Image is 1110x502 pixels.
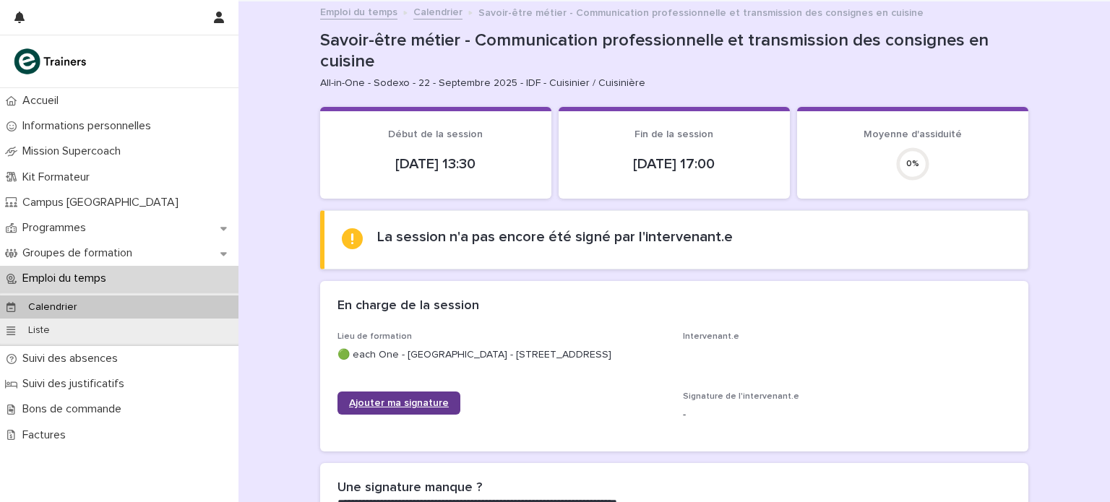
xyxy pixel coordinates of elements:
[683,332,739,341] span: Intervenant.e
[337,347,666,363] p: 🟢 each One - [GEOGRAPHIC_DATA] - [STREET_ADDRESS]
[337,480,482,496] h2: Une signature manque ?
[634,129,713,139] span: Fin de la session
[17,428,77,442] p: Factures
[683,392,799,401] span: Signature de l'intervenant.e
[17,301,89,313] p: Calendrier
[17,144,132,158] p: Mission Supercoach
[377,228,733,246] h2: La session n'a pas encore été signé par l'intervenant.e
[320,3,397,20] a: Emploi du temps
[12,47,91,76] img: K0CqGN7SDeD6s4JG8KQk
[337,332,412,341] span: Lieu de formation
[478,4,924,20] p: Savoir-être métier - Communication professionnelle et transmission des consignes en cuisine
[576,155,773,173] p: [DATE] 17:00
[17,94,70,108] p: Accueil
[683,407,1011,423] p: -
[17,324,61,337] p: Liste
[320,30,1023,72] p: Savoir-être métier - Communication professionnelle et transmission des consignes en cuisine
[864,129,962,139] span: Moyenne d'assiduité
[895,159,930,169] div: 0 %
[320,77,1017,90] p: All-in-One - Sodexo - 22 - Septembre 2025 - IDF - Cuisinier / Cuisinière
[17,170,101,184] p: Kit Formateur
[17,272,118,285] p: Emploi du temps
[17,377,136,391] p: Suivi des justificatifs
[17,246,144,260] p: Groupes de formation
[17,402,133,416] p: Bons de commande
[17,221,98,235] p: Programmes
[17,196,190,209] p: Campus [GEOGRAPHIC_DATA]
[17,352,129,365] p: Suivi des absences
[337,155,534,173] p: [DATE] 13:30
[337,391,460,415] a: Ajouter ma signature
[337,298,479,314] h2: En charge de la session
[413,3,462,20] a: Calendrier
[388,129,483,139] span: Début de la session
[349,398,449,408] span: Ajouter ma signature
[17,119,163,133] p: Informations personnelles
